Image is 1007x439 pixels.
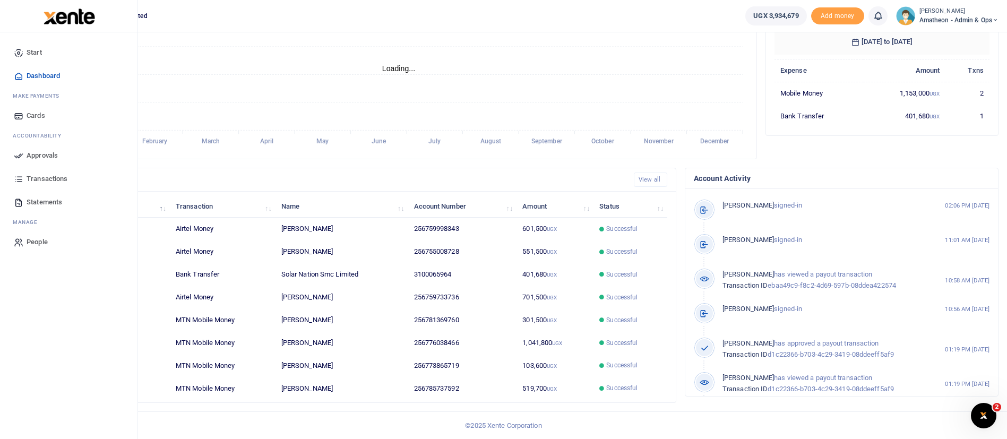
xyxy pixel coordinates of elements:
[863,105,946,127] td: 401,680
[741,6,811,25] li: Wallet ballance
[276,263,408,286] td: Solar Nation Smc Limited
[8,104,129,127] a: Cards
[547,317,557,323] small: UGX
[170,240,276,263] td: Airtel Money
[722,305,774,313] span: [PERSON_NAME]
[8,144,129,167] a: Approvals
[49,174,625,186] h4: Recent Transactions
[517,218,593,240] td: 601,500
[276,195,408,218] th: Name: activate to sort column ascending
[18,92,59,100] span: ake Payments
[27,71,60,81] span: Dashboard
[722,350,768,358] span: Transaction ID
[993,403,1001,411] span: 2
[547,295,557,300] small: UGX
[945,105,989,127] td: 1
[170,218,276,240] td: Airtel Money
[722,339,774,347] span: [PERSON_NAME]
[774,59,863,82] th: Expense
[694,173,989,184] h4: Account Activity
[276,240,408,263] td: [PERSON_NAME]
[606,338,638,348] span: Successful
[606,360,638,370] span: Successful
[8,191,129,214] a: Statements
[517,354,593,377] td: 103,600
[372,138,386,145] tspan: June
[276,377,408,399] td: [PERSON_NAME]
[722,236,774,244] span: [PERSON_NAME]
[896,6,915,25] img: profile-user
[606,292,638,302] span: Successful
[276,218,408,240] td: [PERSON_NAME]
[170,195,276,218] th: Transaction: activate to sort column ascending
[408,218,517,240] td: 256759998343
[606,247,638,256] span: Successful
[606,224,638,234] span: Successful
[945,305,989,314] small: 10:56 AM [DATE]
[547,363,557,369] small: UGX
[276,309,408,332] td: [PERSON_NAME]
[8,230,129,254] a: People
[8,88,129,104] li: M
[8,64,129,88] a: Dashboard
[27,197,62,208] span: Statements
[811,7,864,25] span: Add money
[929,91,940,97] small: UGX
[722,200,923,211] p: signed-in
[408,309,517,332] td: 256781369760
[971,403,996,428] iframe: Intercom live chat
[170,354,276,377] td: MTN Mobile Money
[722,270,774,278] span: [PERSON_NAME]
[606,315,638,325] span: Successful
[552,340,562,346] small: UGX
[919,7,999,16] small: [PERSON_NAME]
[142,138,168,145] tspan: February
[811,7,864,25] li: Toup your wallet
[27,47,42,58] span: Start
[722,373,923,395] p: has viewed a payout transaction d1c22366-b703-4c29-3419-08ddeeff5af9
[945,236,989,245] small: 11:01 AM [DATE]
[276,354,408,377] td: [PERSON_NAME]
[170,286,276,309] td: Airtel Money
[8,214,129,230] li: M
[517,309,593,332] td: 301,500
[408,240,517,263] td: 256755008728
[722,235,923,246] p: signed-in
[593,195,667,218] th: Status: activate to sort column ascending
[276,286,408,309] td: [PERSON_NAME]
[42,12,95,20] a: logo-small logo-large logo-large
[700,138,729,145] tspan: December
[408,377,517,399] td: 256785737592
[547,249,557,255] small: UGX
[517,286,593,309] td: 701,500
[722,304,923,315] p: signed-in
[517,332,593,355] td: 1,041,800
[517,377,593,399] td: 519,700
[722,269,923,291] p: has viewed a payout transaction ebaa49c9-f8c2-4d69-597b-08ddea422574
[863,59,946,82] th: Amount
[517,263,593,286] td: 401,680
[644,138,674,145] tspan: November
[634,173,667,187] a: View all
[44,8,95,24] img: logo-large
[945,276,989,285] small: 10:58 AM [DATE]
[517,195,593,218] th: Amount: activate to sort column ascending
[27,237,48,247] span: People
[945,201,989,210] small: 02:06 PM [DATE]
[408,332,517,355] td: 256776038466
[745,6,806,25] a: UGX 3,934,679
[945,380,989,389] small: 01:19 PM [DATE]
[21,132,61,140] span: countability
[170,309,276,332] td: MTN Mobile Money
[722,201,774,209] span: [PERSON_NAME]
[811,11,864,19] a: Add money
[202,138,220,145] tspan: March
[170,263,276,286] td: Bank Transfer
[18,218,38,226] span: anage
[27,150,58,161] span: Approvals
[408,263,517,286] td: 3100065964
[517,240,593,263] td: 551,500
[547,386,557,392] small: UGX
[547,272,557,278] small: UGX
[8,167,129,191] a: Transactions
